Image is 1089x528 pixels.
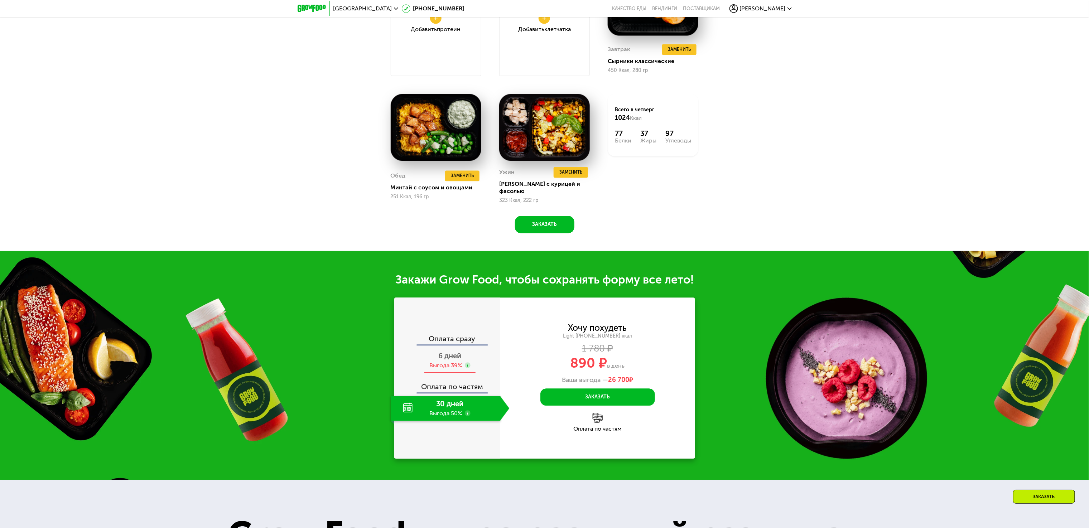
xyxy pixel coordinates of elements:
div: Заказать [1013,490,1075,504]
span: [PERSON_NAME] [740,6,786,11]
div: 77 [615,129,631,138]
div: Жиры [640,138,656,144]
div: Углеводы [665,138,691,144]
div: Минтай с соусом и овощами [391,184,487,191]
div: 251 Ккал, 196 гр [391,194,481,200]
button: Заменить [662,44,697,55]
div: Ваша выгода — [500,376,695,384]
div: 37 [640,129,656,138]
div: Хочу похудеть [568,324,627,332]
span: Протеин [437,26,461,33]
span: 26 700 [608,376,629,384]
span: 6 дней [439,352,462,360]
div: 450 Ккал, 280 гр [608,68,698,73]
div: Завтрак [608,44,630,55]
span: Клетчатка [544,26,571,33]
a: Качество еды [612,6,647,11]
div: [PERSON_NAME] с курицей и фасолью [499,180,596,195]
span: ₽ [608,376,633,384]
div: Добавить [411,26,461,32]
div: Белки [615,138,631,144]
div: Оплата сразу [395,335,500,344]
img: l6xcnZfty9opOoJh.png [593,413,603,423]
button: Заменить [554,167,588,178]
button: Заменить [445,170,480,181]
div: Оплата по частям [500,426,695,432]
span: Заменить [451,172,474,179]
span: Заменить [668,46,691,53]
div: Сырники классические [608,58,704,65]
button: Заказать [515,216,574,233]
div: Light [PHONE_NUMBER] ккал [500,333,695,339]
div: Всего в четверг [615,106,691,122]
div: 1 780 ₽ [500,345,695,353]
span: 1024 [615,114,630,122]
a: [PHONE_NUMBER] [402,4,464,13]
div: 97 [665,129,691,138]
div: Добавить [518,26,571,32]
span: Заменить [559,169,582,176]
span: в день [607,362,625,369]
span: 890 ₽ [570,355,607,371]
span: [GEOGRAPHIC_DATA] [333,6,392,11]
span: Ккал [630,115,642,121]
div: Оплата по частям [395,376,500,392]
div: 323 Ккал, 222 гр [499,198,590,203]
div: Ужин [499,167,515,178]
a: Вендинги [652,6,678,11]
div: Обед [391,170,406,181]
button: Заказать [540,388,655,406]
div: Выгода 39% [429,362,462,369]
div: поставщикам [683,6,720,11]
